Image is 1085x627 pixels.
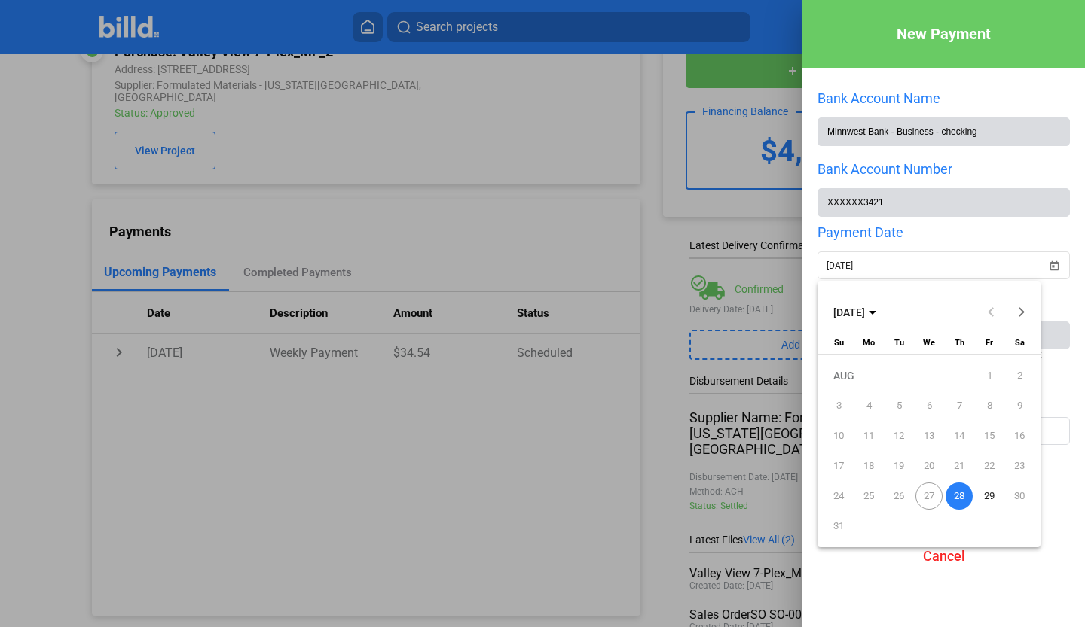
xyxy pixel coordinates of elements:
button: August 10, 2025 [824,421,854,451]
button: August 21, 2025 [944,451,974,481]
button: August 25, 2025 [854,481,884,511]
span: 30 [1006,482,1033,510]
button: August 12, 2025 [884,421,914,451]
button: August 28, 2025 [944,481,974,511]
td: AUG [824,361,974,391]
button: August 31, 2025 [824,511,854,541]
span: 22 [976,452,1003,479]
span: 31 [825,513,852,540]
span: 25 [855,482,882,510]
button: August 30, 2025 [1004,481,1035,511]
span: 15 [976,422,1003,449]
button: August 5, 2025 [884,391,914,421]
span: 17 [825,452,852,479]
button: August 15, 2025 [974,421,1004,451]
span: 20 [915,452,943,479]
button: August 24, 2025 [824,481,854,511]
button: August 29, 2025 [974,481,1004,511]
span: Th [955,338,964,348]
button: August 27, 2025 [914,481,944,511]
span: We [923,338,935,348]
button: August 8, 2025 [974,391,1004,421]
button: August 2, 2025 [1004,361,1035,391]
span: 9 [1006,392,1033,419]
button: August 6, 2025 [914,391,944,421]
button: August 26, 2025 [884,481,914,511]
span: [DATE] [833,306,865,318]
button: August 16, 2025 [1004,421,1035,451]
span: 23 [1006,452,1033,479]
button: Next month [1007,297,1037,327]
span: 26 [885,482,912,510]
button: August 7, 2025 [944,391,974,421]
button: August 11, 2025 [854,421,884,451]
button: August 19, 2025 [884,451,914,481]
span: Sa [1015,338,1025,348]
span: 14 [946,422,973,449]
span: 19 [885,452,912,479]
span: 6 [915,392,943,419]
span: 4 [855,392,882,419]
span: 16 [1006,422,1033,449]
span: 7 [946,392,973,419]
button: August 18, 2025 [854,451,884,481]
button: August 13, 2025 [914,421,944,451]
span: 21 [946,452,973,479]
span: 27 [915,482,943,510]
span: Tu [894,338,904,348]
button: August 9, 2025 [1004,391,1035,421]
button: August 22, 2025 [974,451,1004,481]
button: August 17, 2025 [824,451,854,481]
button: August 4, 2025 [854,391,884,421]
button: August 20, 2025 [914,451,944,481]
span: 18 [855,452,882,479]
span: 10 [825,422,852,449]
span: 28 [946,482,973,510]
button: August 14, 2025 [944,421,974,451]
span: 29 [976,482,1003,510]
span: 8 [976,392,1003,419]
span: Mo [863,338,875,348]
button: August 23, 2025 [1004,451,1035,481]
button: Choose month and year [827,299,882,326]
span: 2 [1006,362,1033,389]
span: 3 [825,392,852,419]
button: August 3, 2025 [824,391,854,421]
span: 1 [976,362,1003,389]
button: August 1, 2025 [974,361,1004,391]
span: 24 [825,482,852,510]
span: Fr [986,338,993,348]
span: 13 [915,422,943,449]
span: 5 [885,392,912,419]
span: 12 [885,422,912,449]
span: 11 [855,422,882,449]
span: Su [834,338,844,348]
